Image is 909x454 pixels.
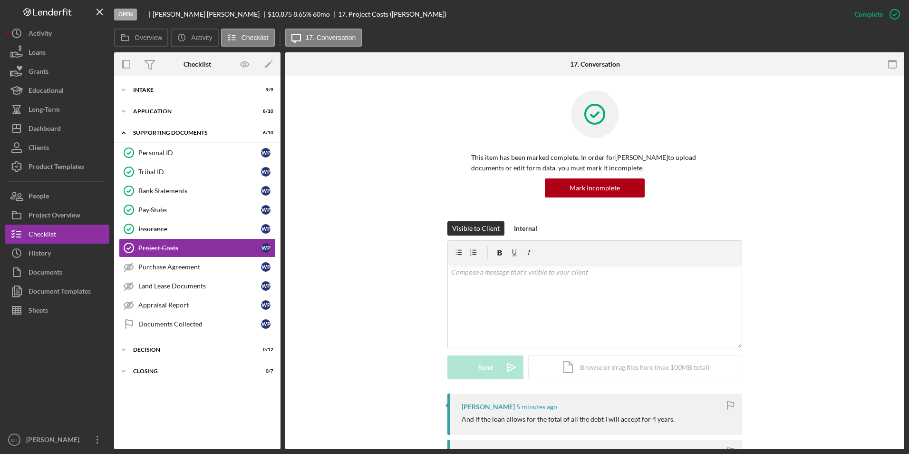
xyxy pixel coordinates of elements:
div: Tribal ID [138,168,261,176]
button: History [5,244,109,263]
div: Loans [29,43,46,64]
div: W P [261,281,271,291]
div: Checklist [184,60,211,68]
a: Documents CollectedWP [119,315,276,334]
div: Project Costs [138,244,261,252]
div: Land Lease Documents [138,282,261,290]
div: [PERSON_NAME] [462,403,515,411]
iframe: Intercom live chat [877,412,899,435]
div: Documents [29,263,62,284]
button: Dashboard [5,119,109,138]
div: 17. Conversation [570,60,620,68]
div: Send [478,355,493,379]
button: Checklist [221,29,275,47]
div: Clients [29,138,49,159]
a: Project CostsWP [119,238,276,257]
div: History [29,244,51,265]
button: Visible to Client [447,221,504,236]
div: Pay Stubs [138,206,261,214]
label: Activity [191,34,212,41]
div: Grants [29,62,48,83]
button: Documents [5,263,109,282]
a: Grants [5,62,109,81]
div: Dashboard [29,119,61,140]
button: Sheets [5,301,109,320]
div: Visible to Client [452,221,500,236]
div: Complete [854,5,883,24]
button: Document Templates [5,282,109,301]
div: Internal [514,221,537,236]
div: W P [261,224,271,234]
div: W P [261,167,271,177]
div: W P [261,186,271,196]
label: Checklist [242,34,269,41]
text: CH [11,437,18,443]
div: And if the loan allows for the total of all the debt I will accept for 4 years. [462,415,675,423]
button: Mark Incomplete [545,178,645,197]
div: Closing [133,368,250,374]
label: 17. Conversation [306,34,356,41]
time: 2025-09-25 20:07 [516,403,557,411]
div: 0 / 7 [256,368,273,374]
div: Activity [29,24,52,45]
button: Long-Term [5,100,109,119]
button: Activity [5,24,109,43]
button: Overview [114,29,168,47]
div: Checklist [29,225,56,246]
div: Documents Collected [138,320,261,328]
button: Internal [509,221,542,236]
button: Checklist [5,225,109,244]
a: Bank StatementsWP [119,181,276,200]
div: Educational [29,81,64,102]
div: 17. Project Costs ([PERSON_NAME]) [338,10,446,18]
div: Document Templates [29,282,91,303]
div: Personal ID [138,149,261,157]
div: 8 / 10 [256,109,273,114]
div: Application [133,109,250,114]
button: Send [447,355,523,379]
button: People [5,187,109,206]
div: Purchase Agreement [138,263,261,271]
a: Land Lease DocumentsWP [119,276,276,296]
div: W P [261,205,271,215]
button: Educational [5,81,109,100]
div: Intake [133,87,250,93]
div: 9 / 9 [256,87,273,93]
div: Supporting Documents [133,130,250,136]
button: Project Overview [5,206,109,225]
div: W P [261,148,271,158]
div: Mark Incomplete [570,178,620,197]
button: Clients [5,138,109,157]
div: Insurance [138,225,261,233]
button: Product Templates [5,157,109,176]
div: 8.65 % [293,10,311,18]
button: Activity [171,29,218,47]
div: Long-Term [29,100,60,121]
div: People [29,187,49,208]
div: [PERSON_NAME] [24,430,86,452]
div: Product Templates [29,157,84,178]
a: Pay StubsWP [119,200,276,219]
div: Project Overview [29,206,80,227]
div: Decision [133,347,250,353]
a: Personal IDWP [119,143,276,162]
div: Open [114,9,137,20]
button: 17. Conversation [285,29,362,47]
div: 6 / 10 [256,130,273,136]
div: Sheets [29,301,48,322]
a: Appraisal ReportWP [119,296,276,315]
button: Loans [5,43,109,62]
div: 0 / 12 [256,347,273,353]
